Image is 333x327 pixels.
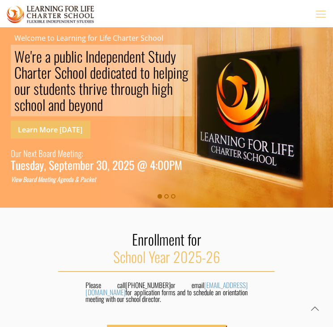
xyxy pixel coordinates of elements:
[102,81,107,97] div: e
[140,64,144,81] div: t
[39,81,43,97] div: t
[89,81,93,97] div: r
[90,64,96,81] div: d
[313,6,329,21] a: mobile menu
[93,81,96,97] div: i
[41,64,47,81] div: e
[97,97,103,113] div: d
[67,146,70,160] div: e
[83,282,250,306] div: Please call or email for application forms and to schedule an orientation meeting with our school...
[50,146,52,160] div: r
[75,175,79,184] div: &
[64,160,68,169] div: t
[148,48,155,64] div: S
[14,81,20,97] div: o
[112,48,118,64] div: e
[161,81,167,97] div: g
[68,160,73,169] div: e
[57,175,60,184] div: A
[31,146,34,160] div: x
[124,160,129,169] div: 2
[116,64,121,81] div: a
[27,64,33,81] div: a
[176,64,182,81] div: n
[14,175,15,184] div: i
[175,160,182,169] div: M
[85,160,90,169] div: e
[94,48,100,64] div: d
[11,175,14,184] div: V
[111,64,116,81] div: c
[89,175,91,184] div: k
[150,160,155,169] div: 4
[169,160,175,169] div: P
[49,175,50,184] div: i
[131,64,137,81] div: d
[25,97,31,113] div: h
[32,48,36,64] div: r
[52,146,56,160] div: d
[11,121,90,139] a: Learn More [DATE]
[59,160,64,169] div: p
[167,81,173,97] div: h
[163,160,169,169] div: 0
[155,48,159,64] div: t
[152,81,158,97] div: h
[63,175,65,184] div: e
[68,175,71,184] div: d
[141,48,145,64] div: t
[60,81,66,97] div: n
[54,160,59,169] div: e
[11,160,16,169] div: T
[66,81,70,97] div: t
[30,160,35,169] div: d
[68,97,74,113] div: b
[85,48,89,64] div: I
[34,81,39,97] div: s
[94,175,96,184] div: t
[37,64,41,81] div: t
[29,175,31,184] div: a
[20,97,25,113] div: c
[71,48,74,64] div: l
[43,97,45,113] div: l
[74,48,77,64] div: i
[158,160,163,169] div: 0
[79,81,83,97] div: t
[26,81,30,97] div: r
[60,48,65,64] div: u
[125,64,131,81] div: e
[102,64,107,81] div: d
[28,146,31,160] div: e
[34,146,37,160] div: t
[77,48,82,64] div: c
[96,64,102,81] div: e
[115,81,120,97] div: h
[44,175,47,184] div: e
[58,230,275,265] h2: Enrollment for
[135,48,141,64] div: n
[74,146,78,160] div: n
[7,2,94,25] a: Learning for Life Charter School
[25,48,30,64] div: e
[131,81,137,97] div: u
[112,160,118,169] div: 2
[50,175,53,184] div: n
[14,64,21,81] div: C
[53,175,55,184] div: g
[20,81,26,97] div: u
[58,146,63,160] div: M
[60,175,63,184] div: g
[74,97,80,113] div: e
[21,64,27,81] div: h
[81,146,83,160] div: :
[85,280,247,297] a: [EMAIL_ADDRESS][DOMAIN_NAME]
[11,146,182,169] a: Our Next Board Meeting: Tuesday, September 30, 2025 @ 4:00PM
[38,146,43,160] div: B
[182,64,188,81] div: g
[96,81,102,97] div: v
[45,48,51,64] div: a
[80,175,83,184] div: P
[14,97,20,113] div: s
[83,175,86,184] div: a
